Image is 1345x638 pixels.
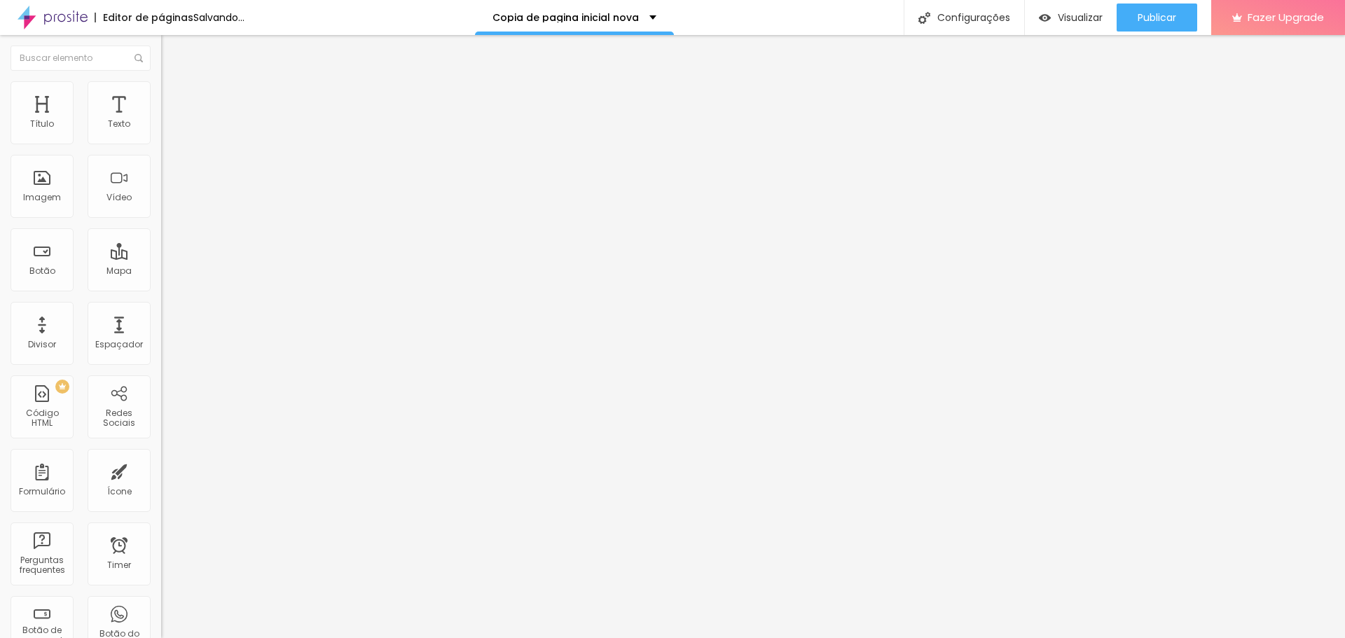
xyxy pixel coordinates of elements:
[14,555,69,576] div: Perguntas frequentes
[28,340,56,349] div: Divisor
[193,13,244,22] div: Salvando...
[106,193,132,202] div: Vídeo
[492,13,639,22] p: Copia de pagina inicial nova
[1117,4,1197,32] button: Publicar
[1058,12,1103,23] span: Visualizar
[106,266,132,276] div: Mapa
[1248,11,1324,23] span: Fazer Upgrade
[91,408,146,429] div: Redes Sociais
[918,12,930,24] img: Icone
[108,119,130,129] div: Texto
[19,487,65,497] div: Formulário
[14,408,69,429] div: Código HTML
[1025,4,1117,32] button: Visualizar
[23,193,61,202] div: Imagem
[107,487,132,497] div: Ícone
[1039,12,1051,24] img: view-1.svg
[95,13,193,22] div: Editor de páginas
[1138,12,1176,23] span: Publicar
[30,119,54,129] div: Título
[134,54,143,62] img: Icone
[29,266,55,276] div: Botão
[95,340,143,349] div: Espaçador
[107,560,131,570] div: Timer
[11,46,151,71] input: Buscar elemento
